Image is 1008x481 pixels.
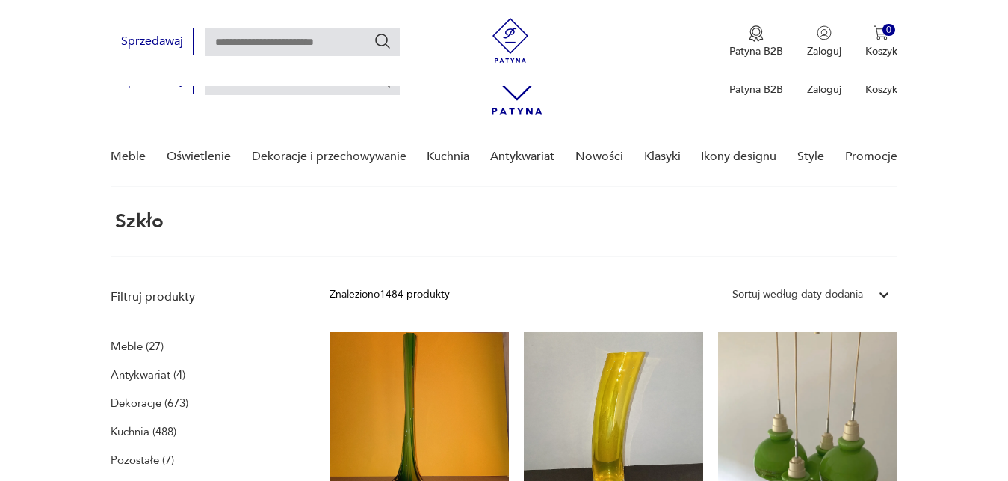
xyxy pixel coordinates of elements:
[701,128,776,186] a: Ikony designu
[845,128,897,186] a: Promocje
[729,82,783,96] p: Patyna B2B
[111,421,176,442] a: Kuchnia (488)
[111,336,164,357] a: Meble (27)
[252,128,406,186] a: Dekoracje i przechowywanie
[111,364,185,385] a: Antykwariat (4)
[167,128,231,186] a: Oświetlenie
[330,287,450,303] div: Znaleziono 1484 produkty
[111,450,174,471] a: Pozostałe (7)
[865,44,897,58] p: Koszyk
[807,25,841,58] button: Zaloguj
[882,24,895,37] div: 0
[644,128,681,186] a: Klasyki
[427,128,469,186] a: Kuchnia
[111,211,164,232] h1: szkło
[729,25,783,58] a: Ikona medaluPatyna B2B
[865,82,897,96] p: Koszyk
[111,76,194,87] a: Sprzedawaj
[111,28,194,55] button: Sprzedawaj
[374,32,392,50] button: Szukaj
[865,25,897,58] button: 0Koszyk
[729,44,783,58] p: Patyna B2B
[488,18,533,63] img: Patyna - sklep z meblami i dekoracjami vintage
[817,25,832,40] img: Ikonka użytkownika
[111,37,194,48] a: Sprzedawaj
[729,25,783,58] button: Patyna B2B
[807,44,841,58] p: Zaloguj
[111,393,188,414] a: Dekoracje (673)
[490,128,554,186] a: Antykwariat
[874,25,888,40] img: Ikona koszyka
[797,128,824,186] a: Style
[575,128,623,186] a: Nowości
[749,25,764,42] img: Ikona medalu
[111,289,294,305] p: Filtruj produkty
[732,287,863,303] div: Sortuj według daty dodania
[807,82,841,96] p: Zaloguj
[111,128,146,186] a: Meble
